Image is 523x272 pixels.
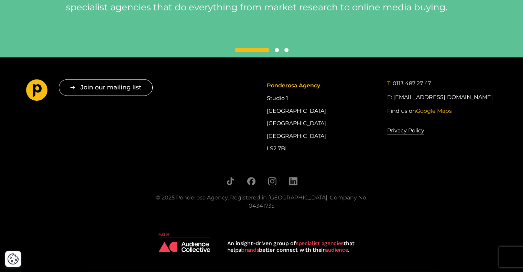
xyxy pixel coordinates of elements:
[266,82,320,89] span: Ponderosa Agency
[59,79,153,96] button: Join our mailing list
[268,177,276,186] a: Follow us on Instagram
[266,79,377,155] div: Studio 1 [GEOGRAPHIC_DATA] [GEOGRAPHIC_DATA] [GEOGRAPHIC_DATA] LS2 7BL
[247,177,255,186] a: Follow us on Facebook
[241,247,259,253] strong: brands
[387,80,391,87] span: T:
[416,108,451,114] span: Google Maps
[289,177,297,186] a: Follow us on LinkedIn
[227,240,365,253] div: An insight-driven group of that helps better connect with their .
[325,247,348,253] strong: audience
[392,79,431,88] a: 0113 487 27 47
[226,177,235,186] a: Follow us on TikTok
[387,94,392,100] span: E:
[7,253,19,265] img: Revisit consent button
[387,126,424,135] a: Privacy Policy
[7,253,19,265] button: Cookie Settings
[296,240,344,247] strong: specialist agencies
[146,194,377,210] div: © 2025 Ponderosa Agency. Registered in [GEOGRAPHIC_DATA]. Company No. 04341735
[26,79,48,104] a: Go to homepage
[159,233,210,252] img: Audience Collective logo
[393,93,492,101] a: [EMAIL_ADDRESS][DOMAIN_NAME]
[387,107,451,115] a: Find us onGoogle Maps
